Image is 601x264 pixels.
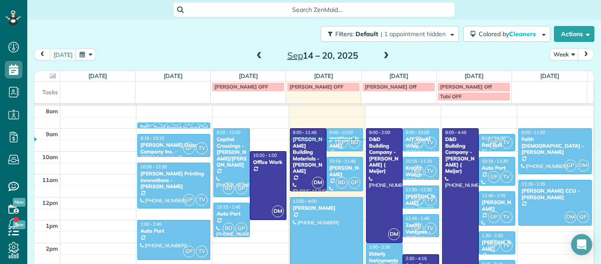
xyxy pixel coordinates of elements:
[564,160,576,171] span: GP
[369,130,390,135] span: 9:00 - 2:00
[482,158,508,164] span: 10:15 - 11:30
[316,26,459,42] a: Filters: Default | 1 appointment hidden
[405,136,436,162] div: AIT World Wide - [PERSON_NAME]
[293,136,324,174] div: [PERSON_NAME] Building Materials - [PERSON_NAME]
[509,30,537,38] span: Cleaners
[521,136,589,155] div: Faith [DEMOGRAPHIC_DATA] - [PERSON_NAME]
[412,165,424,177] span: GP
[336,177,348,189] span: BD
[214,83,268,90] span: [PERSON_NAME] OFF
[272,205,284,217] span: DM
[293,130,317,135] span: 9:00 - 11:45
[521,130,545,135] span: 9:00 - 11:00
[140,171,208,190] div: [PERSON_NAME] Printing Innovations - [PERSON_NAME]
[577,211,589,223] span: GP
[369,244,390,250] span: 2:00 - 3:30
[488,211,500,223] span: GP
[440,93,462,100] span: Tabi OFF
[196,194,208,206] span: TV
[348,177,360,189] span: GP
[46,245,58,252] span: 2pm
[425,137,436,149] span: TV
[13,198,26,207] span: New
[293,198,317,204] span: 12:00 - 4:00
[445,136,476,174] div: D&D Building Company - [PERSON_NAME] ( Meijer)
[88,72,107,79] a: [DATE]
[321,26,459,42] button: Filters: Default | 1 appointment hidden
[406,187,432,193] span: 11:30 - 12:30
[488,171,500,183] span: GP
[406,130,429,135] span: 9:00 - 10:00
[481,239,513,252] div: [PERSON_NAME]
[216,211,247,217] div: Auto Port
[381,30,446,38] span: | 1 appointment hidden
[540,72,559,79] a: [DATE]
[482,193,506,198] span: 11:45 - 1:15
[253,152,277,158] span: 10:00 - 1:00
[329,136,360,149] div: [PERSON_NAME]
[406,216,429,221] span: 12:45 - 1:45
[479,30,539,38] span: Colored by
[412,223,424,234] span: GP
[253,159,284,165] div: Office Work
[50,48,77,60] button: [DATE]
[183,194,195,206] span: GP
[550,48,579,60] button: Week
[196,245,208,257] span: TV
[406,158,432,164] span: 10:15 - 11:15
[183,245,195,257] span: GP
[412,194,424,206] span: GP
[482,135,506,141] span: 9:15 - 10:00
[140,164,167,170] span: 10:30 - 12:30
[501,240,513,252] span: TV
[578,48,594,60] button: next
[235,182,247,194] span: GP
[465,72,484,79] a: [DATE]
[445,130,466,135] span: 9:00 - 4:45
[521,188,589,201] div: [PERSON_NAME] CCU - [PERSON_NAME]
[290,83,343,90] span: [PERSON_NAME] OFF
[235,223,247,234] span: GP
[488,240,500,252] span: GP
[501,211,513,223] span: TV
[405,165,436,190] div: Knight Watch - [PERSON_NAME]
[501,137,513,149] span: TV
[140,228,208,234] div: Auto Port
[481,199,513,212] div: [PERSON_NAME]
[365,83,416,90] span: [PERSON_NAME] Off
[216,136,247,168] div: Capital Crossings - [PERSON_NAME]/[PERSON_NAME]
[223,182,235,194] span: BD
[330,158,356,164] span: 10:15 - 11:45
[481,142,513,167] div: Red Bull Dist - [PERSON_NAME]
[268,51,377,60] h2: 14 – 20, 2025
[330,130,353,135] span: 9:00 - 10:00
[42,199,58,206] span: 12pm
[46,108,58,115] span: 8am
[388,228,400,240] span: DM
[46,130,58,138] span: 9am
[34,48,51,60] button: prev
[336,137,348,149] span: GP
[164,72,183,79] a: [DATE]
[425,194,436,206] span: TV
[239,72,258,79] a: [DATE]
[577,160,589,171] span: DM
[482,233,503,238] span: 1:30 - 2:30
[335,30,354,38] span: Filters:
[440,83,491,90] span: [PERSON_NAME] Off
[355,30,379,38] span: Default
[312,177,324,189] span: DM
[571,234,592,255] div: Open Intercom Messenger
[488,137,500,149] span: GP
[425,223,436,234] span: TV
[463,26,550,42] button: Colored byCleaners
[183,142,195,154] span: GP
[314,72,333,79] a: [DATE]
[293,205,360,211] div: [PERSON_NAME]
[412,137,424,149] span: GP
[348,137,360,149] span: BD
[140,142,208,161] div: [PERSON_NAME] Door Company Inc. - [PERSON_NAME]
[46,222,58,229] span: 1pm
[196,142,208,154] span: TV
[425,165,436,177] span: TV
